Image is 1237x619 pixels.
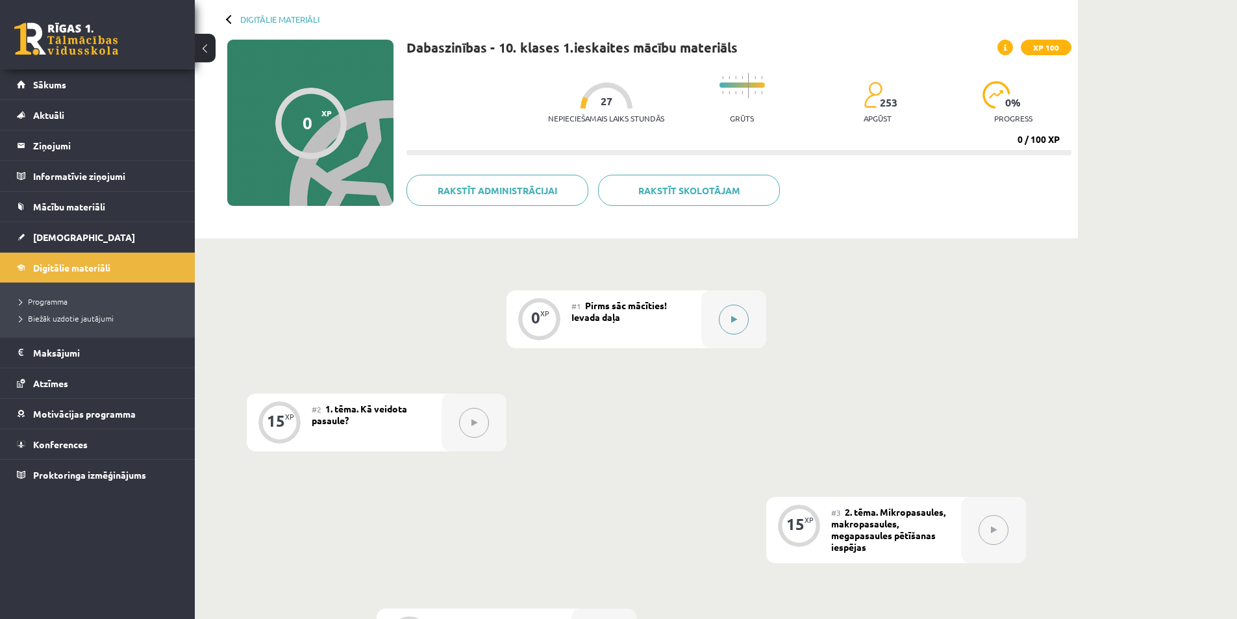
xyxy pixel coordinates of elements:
div: XP [805,516,814,524]
a: Informatīvie ziņojumi [17,161,179,191]
div: 15 [786,518,805,530]
span: #3 [831,507,841,518]
a: Konferences [17,429,179,459]
a: Programma [19,296,182,307]
a: Maksājumi [17,338,179,368]
a: Ziņojumi [17,131,179,160]
a: Atzīmes [17,368,179,398]
img: icon-short-line-57e1e144782c952c97e751825c79c345078a6d821885a25fce030b3d8c18986b.svg [722,91,723,94]
img: icon-short-line-57e1e144782c952c97e751825c79c345078a6d821885a25fce030b3d8c18986b.svg [761,91,762,94]
a: Digitālie materiāli [240,14,319,24]
span: XP [321,108,332,118]
img: icon-short-line-57e1e144782c952c97e751825c79c345078a6d821885a25fce030b3d8c18986b.svg [729,76,730,79]
a: [DEMOGRAPHIC_DATA] [17,222,179,252]
a: Rakstīt administrācijai [406,175,588,206]
span: 253 [880,97,897,108]
p: apgūst [864,114,892,123]
img: students-c634bb4e5e11cddfef0936a35e636f08e4e9abd3cc4e673bd6f9a4125e45ecb1.svg [864,81,882,108]
span: Digitālie materiāli [33,262,110,273]
img: icon-short-line-57e1e144782c952c97e751825c79c345078a6d821885a25fce030b3d8c18986b.svg [761,76,762,79]
p: Grūts [730,114,754,123]
img: icon-short-line-57e1e144782c952c97e751825c79c345078a6d821885a25fce030b3d8c18986b.svg [742,76,743,79]
a: Digitālie materiāli [17,253,179,283]
span: Proktoringa izmēģinājums [33,469,146,481]
span: 1. tēma. Kā veidota pasaule? [312,403,407,426]
a: Rīgas 1. Tālmācības vidusskola [14,23,118,55]
img: icon-short-line-57e1e144782c952c97e751825c79c345078a6d821885a25fce030b3d8c18986b.svg [735,76,736,79]
div: XP [540,310,549,317]
img: icon-short-line-57e1e144782c952c97e751825c79c345078a6d821885a25fce030b3d8c18986b.svg [755,76,756,79]
div: 15 [267,415,285,427]
img: icon-short-line-57e1e144782c952c97e751825c79c345078a6d821885a25fce030b3d8c18986b.svg [755,91,756,94]
span: #2 [312,404,321,414]
span: Programma [19,296,68,307]
span: XP 100 [1021,40,1071,55]
a: Biežāk uzdotie jautājumi [19,312,182,324]
span: Aktuāli [33,109,64,121]
legend: Maksājumi [33,338,179,368]
p: progress [994,114,1032,123]
span: #1 [571,301,581,311]
div: 0 [531,312,540,323]
h1: Dabaszinības - 10. klases 1.ieskaites mācību materiāls [406,40,738,55]
img: icon-short-line-57e1e144782c952c97e751825c79c345078a6d821885a25fce030b3d8c18986b.svg [735,91,736,94]
span: 27 [601,95,612,107]
span: Biežāk uzdotie jautājumi [19,313,114,323]
span: Sākums [33,79,66,90]
img: icon-progress-161ccf0a02000e728c5f80fcf4c31c7af3da0e1684b2b1d7c360e028c24a22f1.svg [982,81,1010,108]
a: Mācību materiāli [17,192,179,221]
a: Aktuāli [17,100,179,130]
span: Motivācijas programma [33,408,136,420]
div: 0 [303,113,312,133]
span: [DEMOGRAPHIC_DATA] [33,231,135,243]
legend: Ziņojumi [33,131,179,160]
span: 0 % [1005,97,1021,108]
span: 2. tēma. Mikropasaules, makropasaules, megapasaules pētīšanas iespējas [831,506,945,553]
span: Mācību materiāli [33,201,105,212]
legend: Informatīvie ziņojumi [33,161,179,191]
a: Motivācijas programma [17,399,179,429]
img: icon-short-line-57e1e144782c952c97e751825c79c345078a6d821885a25fce030b3d8c18986b.svg [729,91,730,94]
span: Atzīmes [33,377,68,389]
a: Sākums [17,69,179,99]
img: icon-short-line-57e1e144782c952c97e751825c79c345078a6d821885a25fce030b3d8c18986b.svg [742,91,743,94]
span: Konferences [33,438,88,450]
img: icon-short-line-57e1e144782c952c97e751825c79c345078a6d821885a25fce030b3d8c18986b.svg [722,76,723,79]
span: Pirms sāc mācīties! Ievada daļa [571,299,667,323]
a: Rakstīt skolotājam [598,175,780,206]
a: Proktoringa izmēģinājums [17,460,179,490]
p: Nepieciešamais laiks stundās [548,114,664,123]
img: icon-long-line-d9ea69661e0d244f92f715978eff75569469978d946b2353a9bb055b3ed8787d.svg [748,73,749,98]
div: XP [285,413,294,420]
